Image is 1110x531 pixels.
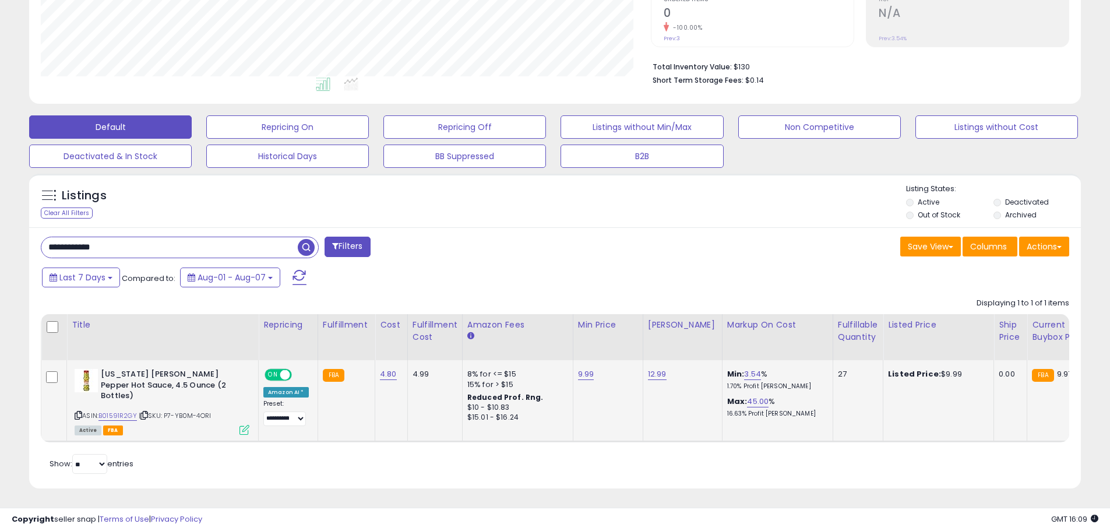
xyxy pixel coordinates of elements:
[29,115,192,139] button: Default
[906,184,1081,195] p: Listing States:
[664,35,680,42] small: Prev: 3
[744,368,761,380] a: 3.54
[180,268,280,287] button: Aug-01 - Aug-07
[323,369,344,382] small: FBA
[467,413,564,423] div: $15.01 - $16.24
[467,319,568,331] div: Amazon Fees
[648,368,667,380] a: 12.99
[1019,237,1069,256] button: Actions
[888,368,941,379] b: Listed Price:
[745,75,764,86] span: $0.14
[653,59,1060,73] li: $130
[838,369,874,379] div: 27
[325,237,370,257] button: Filters
[59,272,105,283] span: Last 7 Days
[50,458,133,469] span: Show: entries
[101,369,242,405] b: [US_STATE] [PERSON_NAME] Pepper Hot Sauce, 4.5 Ounce (2 Bottles)
[578,319,638,331] div: Min Price
[648,319,717,331] div: [PERSON_NAME]
[918,197,939,207] label: Active
[727,368,745,379] b: Min:
[727,410,824,418] p: 16.63% Profit [PERSON_NAME]
[963,237,1017,256] button: Columns
[12,514,54,525] strong: Copyright
[103,425,123,435] span: FBA
[263,400,309,426] div: Preset:
[970,241,1007,252] span: Columns
[62,188,107,204] h5: Listings
[888,319,989,331] div: Listed Price
[290,370,309,380] span: OFF
[467,369,564,379] div: 8% for <= $15
[139,411,211,420] span: | SKU: P7-YB0M-4ORI
[12,514,202,525] div: seller snap | |
[888,369,985,379] div: $9.99
[98,411,137,421] a: B01591R2GY
[467,331,474,342] small: Amazon Fees.
[467,392,544,402] b: Reduced Prof. Rng.
[263,319,313,331] div: Repricing
[1057,368,1073,379] span: 9.97
[383,115,546,139] button: Repricing Off
[918,210,960,220] label: Out of Stock
[380,319,403,331] div: Cost
[727,319,828,331] div: Markup on Cost
[999,369,1018,379] div: 0.00
[75,369,249,434] div: ASIN:
[100,514,149,525] a: Terms of Use
[1032,319,1092,343] div: Current Buybox Price
[999,319,1022,343] div: Ship Price
[727,382,824,391] p: 1.70% Profit [PERSON_NAME]
[42,268,120,287] button: Last 7 Days
[669,23,702,32] small: -100.00%
[727,369,824,391] div: %
[206,115,369,139] button: Repricing On
[380,368,397,380] a: 4.80
[653,62,732,72] b: Total Inventory Value:
[1032,369,1053,382] small: FBA
[206,145,369,168] button: Historical Days
[727,396,824,418] div: %
[578,368,594,380] a: 9.99
[915,115,1078,139] button: Listings without Cost
[122,273,175,284] span: Compared to:
[900,237,961,256] button: Save View
[1005,210,1037,220] label: Archived
[467,403,564,413] div: $10 - $10.83
[977,298,1069,309] div: Displaying 1 to 1 of 1 items
[467,379,564,390] div: 15% for > $15
[838,319,878,343] div: Fulfillable Quantity
[1051,514,1098,525] span: 2025-08-15 16:09 GMT
[664,6,854,22] h2: 0
[722,314,833,360] th: The percentage added to the cost of goods (COGS) that forms the calculator for Min & Max prices.
[198,272,266,283] span: Aug-01 - Aug-07
[738,115,901,139] button: Non Competitive
[29,145,192,168] button: Deactivated & In Stock
[561,115,723,139] button: Listings without Min/Max
[561,145,723,168] button: B2B
[75,425,101,435] span: All listings currently available for purchase on Amazon
[413,319,457,343] div: Fulfillment Cost
[41,208,93,219] div: Clear All Filters
[413,369,453,379] div: 4.99
[323,319,370,331] div: Fulfillment
[653,75,743,85] b: Short Term Storage Fees:
[151,514,202,525] a: Privacy Policy
[75,369,98,392] img: 41hoLRr7NDL._SL40_.jpg
[879,6,1069,22] h2: N/A
[727,396,748,407] b: Max:
[72,319,253,331] div: Title
[879,35,907,42] small: Prev: 3.54%
[266,370,280,380] span: ON
[747,396,769,407] a: 45.00
[263,387,309,398] div: Amazon AI *
[1005,197,1049,207] label: Deactivated
[383,145,546,168] button: BB Suppressed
